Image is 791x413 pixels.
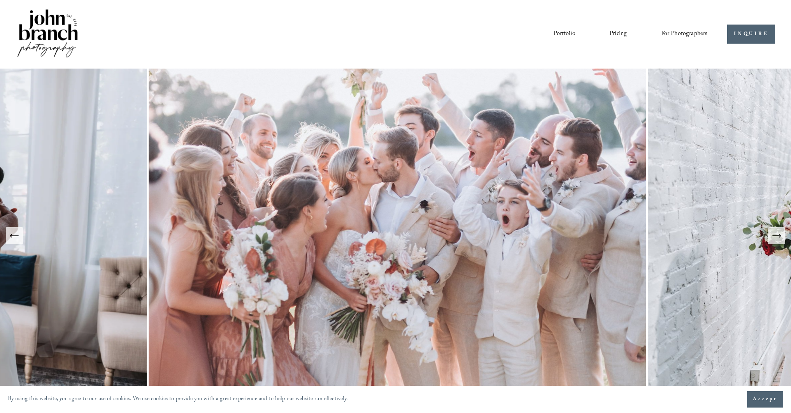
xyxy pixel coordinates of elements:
[747,391,783,408] button: Accept
[8,394,348,405] p: By using this website, you agree to our use of cookies. We use cookies to provide you with a grea...
[553,28,575,41] a: Portfolio
[16,8,79,60] img: John Branch IV Photography
[768,227,785,244] button: Next Slide
[753,395,777,403] span: Accept
[727,25,775,44] a: INQUIRE
[661,28,708,40] span: For Photographers
[147,69,648,403] img: A wedding party celebrating outdoors, featuring a bride and groom kissing amidst cheering bridesm...
[6,227,23,244] button: Previous Slide
[609,28,627,41] a: Pricing
[661,28,708,41] a: folder dropdown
